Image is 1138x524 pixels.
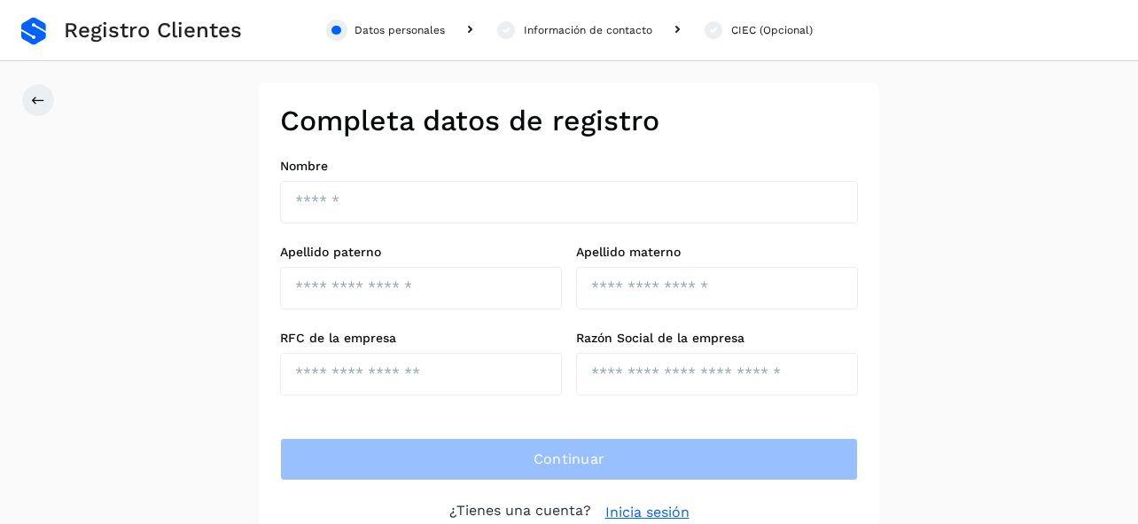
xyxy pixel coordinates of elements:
label: Apellido paterno [280,245,562,260]
span: Registro Clientes [64,18,242,43]
p: ¿Tienes una cuenta? [449,502,591,523]
div: Información de contacto [524,22,652,38]
a: Inicia sesión [605,502,690,523]
label: RFC de la empresa [280,331,562,346]
label: Nombre [280,159,858,174]
button: Continuar [280,438,858,481]
div: CIEC (Opcional) [731,22,813,38]
h2: Completa datos de registro [280,104,858,137]
div: Datos personales [355,22,445,38]
label: Apellido materno [576,245,858,260]
label: Razón Social de la empresa [576,331,858,346]
span: Continuar [534,450,605,469]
